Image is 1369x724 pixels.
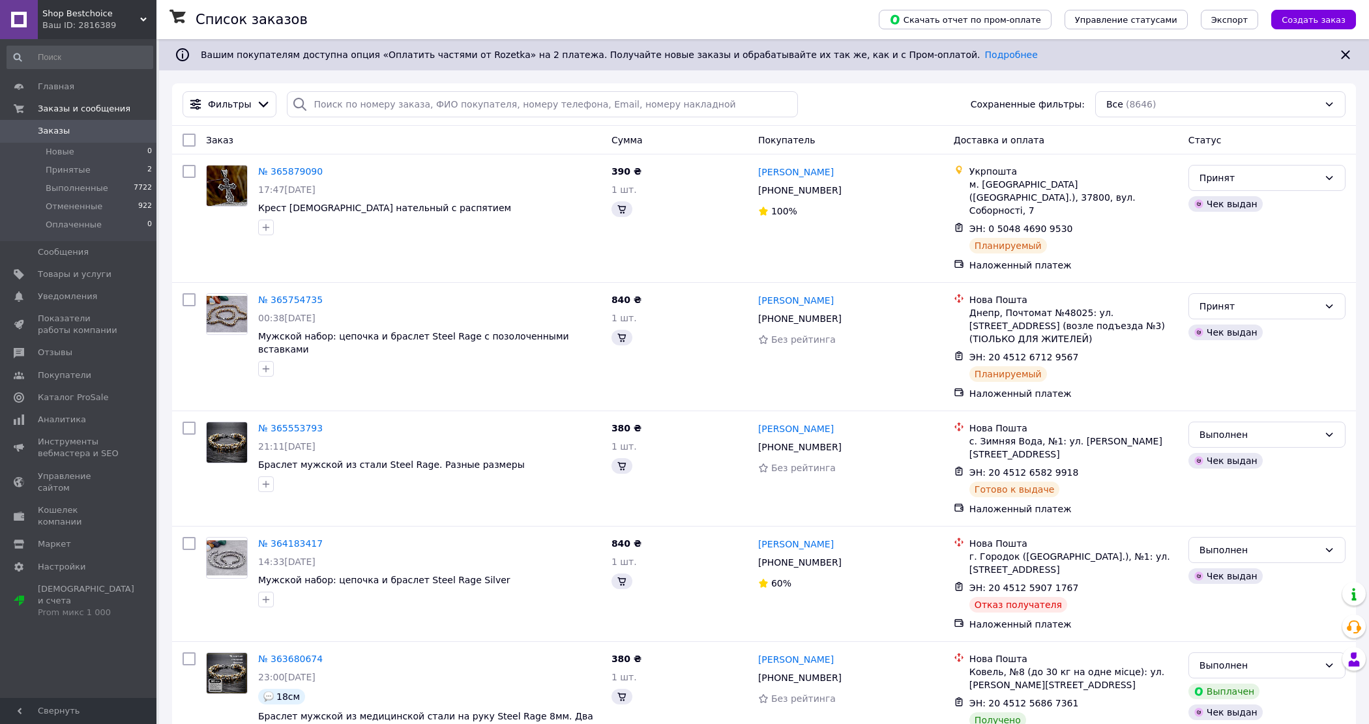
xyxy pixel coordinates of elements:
[147,219,152,231] span: 0
[1188,196,1263,212] div: Чек выдан
[201,50,1038,60] span: Вашим покупателям доступна опция «Оплатить частями от Rozetka» на 2 платежа. Получайте новые зака...
[38,81,74,93] span: Главная
[207,653,247,693] img: Фото товару
[611,672,637,682] span: 1 шт.
[969,293,1178,306] div: Нова Пошта
[756,438,844,456] div: [PHONE_NUMBER]
[969,597,1067,613] div: Отказ получателя
[771,463,836,473] span: Без рейтинга
[1188,453,1263,469] div: Чек выдан
[969,652,1178,665] div: Нова Пошта
[258,441,316,452] span: 21:11[DATE]
[206,165,248,207] a: Фото товару
[758,422,834,435] a: [PERSON_NAME]
[971,98,1085,111] span: Сохраненные фильтры:
[38,436,121,459] span: Инструменты вебмастера и SEO
[1258,14,1356,24] a: Создать заказ
[206,293,248,335] a: Фото товару
[611,441,637,452] span: 1 шт.
[969,467,1079,478] span: ЭН: 20 4512 6582 9918
[38,246,89,258] span: Сообщения
[38,313,121,336] span: Показатели работы компании
[611,557,637,567] span: 1 шт.
[1065,10,1188,29] button: Управление статусами
[969,238,1047,253] div: Планируемый
[258,313,316,323] span: 00:38[DATE]
[1188,135,1222,145] span: Статус
[138,201,152,212] span: 922
[969,224,1073,234] span: ЭН: 0 5048 4690 9530
[46,182,108,194] span: Выполненные
[42,8,140,20] span: Shop Bestchoiсe
[969,583,1079,593] span: ЭН: 20 4512 5907 1767
[969,178,1178,217] div: м. [GEOGRAPHIC_DATA] ([GEOGRAPHIC_DATA].), 37800, вул. Соборності, 7
[276,691,300,702] span: 18см
[758,653,834,666] a: [PERSON_NAME]
[258,459,525,470] a: Браслет мужской из стали Steel Rage. Разные размеры
[1188,325,1263,340] div: Чек выдан
[258,203,511,213] a: Крест [DEMOGRAPHIC_DATA] нательный c распятием
[969,366,1047,382] div: Планируемый
[611,166,641,177] span: 390 ₴
[771,334,836,345] span: Без рейтинга
[969,665,1178,691] div: Ковель, №8 (до 30 кг на одне місце): ул. [PERSON_NAME][STREET_ADDRESS]
[207,422,247,463] img: Фото товару
[758,135,816,145] span: Покупатель
[1201,10,1258,29] button: Экспорт
[969,482,1059,497] div: Готово к выдаче
[969,537,1178,550] div: Нова Пошта
[611,295,641,305] span: 840 ₴
[771,206,797,216] span: 100%
[969,387,1178,400] div: Наложенный платеж
[1075,15,1177,25] span: Управление статусами
[263,691,274,702] img: :speech_balloon:
[134,182,152,194] span: 7722
[1200,299,1319,313] div: Принят
[1271,10,1356,29] button: Создать заказ
[969,435,1178,461] div: с. Зимняя Вода, №1: ул. [PERSON_NAME][STREET_ADDRESS]
[147,164,152,176] span: 2
[38,347,72,358] span: Отзывы
[969,502,1178,515] div: Наложенный платеж
[38,504,121,528] span: Кошелек компании
[258,423,323,433] a: № 365553793
[1200,427,1319,442] div: Выполнен
[42,20,156,31] div: Ваш ID: 2816389
[206,135,233,145] span: Заказ
[258,331,569,355] a: Мужской набор: цепочка и браслет Steel Rage с позолоченными вставками
[46,164,91,176] span: Принятые
[611,184,637,195] span: 1 шт.
[889,14,1041,25] span: Скачать отчет по пром-оплате
[206,537,248,579] a: Фото товару
[258,557,316,567] span: 14:33[DATE]
[1200,658,1319,673] div: Выполнен
[38,561,85,573] span: Настройки
[771,578,791,588] span: 60%
[969,618,1178,631] div: Наложенный платеж
[771,693,836,704] span: Без рейтинга
[38,607,134,618] div: Prom микс 1 000
[1126,99,1156,109] span: (8646)
[46,201,102,212] span: Отмененные
[206,652,248,694] a: Фото товару
[38,103,130,115] span: Заказы и сообщения
[258,184,316,195] span: 17:47[DATE]
[969,165,1178,178] div: Укрпошта
[969,352,1079,362] span: ЭН: 20 4512 6712 9567
[611,654,641,664] span: 380 ₴
[147,146,152,158] span: 0
[7,46,153,69] input: Поиск
[196,12,308,27] h1: Список заказов
[1188,704,1263,720] div: Чек выдан
[38,414,86,426] span: Аналитика
[611,423,641,433] span: 380 ₴
[758,538,834,551] a: [PERSON_NAME]
[756,669,844,687] div: [PHONE_NUMBER]
[258,166,323,177] a: № 365879090
[207,540,247,575] img: Фото товару
[758,294,834,307] a: [PERSON_NAME]
[258,538,323,549] a: № 364183417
